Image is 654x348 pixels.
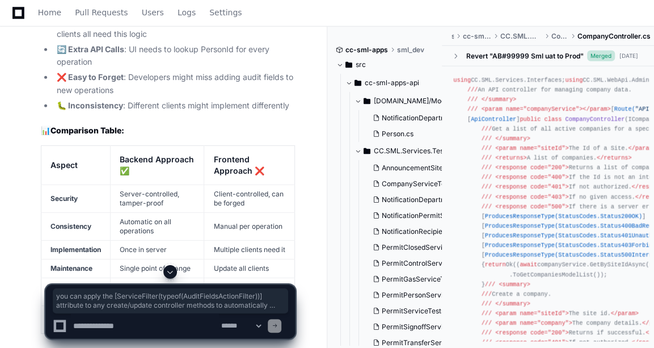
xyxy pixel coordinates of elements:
[482,96,517,103] span: </summary>
[368,176,454,192] button: CompanyServiceTests.cs
[545,116,562,123] span: class
[495,194,568,200] span: <response code="403">
[520,261,537,268] span: await
[583,106,610,112] span: </param>
[50,222,91,230] strong: Consistency
[50,194,78,203] strong: Security
[50,245,101,254] strong: Implementation
[382,163,493,173] span: AnnouncementSiteServiceTests.cs
[635,106,653,112] span: "API"
[50,264,92,272] strong: Maintenance
[355,92,452,110] button: [DOMAIN_NAME]/Models
[495,164,568,171] span: <response code="200">
[209,9,242,16] span: Settings
[382,211,511,220] span: NotificationPermitStatusServiceTests.cs
[345,45,388,54] span: cc-sml-apps
[485,213,642,220] span: ProducesResponseType(StatusCodes.Status200OK)
[368,110,454,126] button: NotificationDepartment.cs
[41,125,295,136] h2: 📊
[56,292,285,310] span: you can apply the [ServiceFilter(typeof(AuditFieldsActionFilter))] attribute to any create/update...
[482,154,492,161] span: ///
[368,255,454,271] button: PermitControlServiceTests.cs
[495,174,568,181] span: <response code="400">
[368,208,454,224] button: NotificationPermitStatusServiceTests.cs
[397,45,424,54] span: sml_dev
[204,185,294,212] td: Client-controlled, can be forged
[142,9,164,16] span: Users
[482,164,492,171] span: ///
[57,100,123,110] strong: 🐛 Inconsistency
[57,44,124,54] strong: 🔄 Extra API Calls
[365,78,419,87] span: cc-sml-apps-api
[41,145,111,185] th: Aspect
[382,243,476,252] span: PermitClosedServiceTests.cs
[356,60,366,69] span: src
[482,135,492,142] span: ///
[364,94,370,108] svg: Directory
[467,86,632,93] span: An API controller for managing company data.
[566,116,625,123] span: CompanyController
[495,183,568,190] span: <response code="401">
[482,106,583,112] span: <param name="companyService">
[364,144,370,158] svg: Directory
[467,86,478,93] span: ///
[53,15,295,41] li: : Admin UI, Mobile app, future clients all need this logic
[382,129,414,139] span: Person.cs
[111,212,204,240] td: Automatic on all operations
[495,203,568,210] span: <response code="500">
[467,106,478,112] span: ///
[482,194,492,200] span: ///
[368,126,454,142] button: Person.cs
[368,240,454,255] button: PermitClosedServiceTests.cs
[500,32,542,41] span: CC.SML.WebApi.Admin
[482,183,492,190] span: ///
[482,174,492,181] span: ///
[204,212,294,240] td: Manual per operation
[482,203,492,210] span: ///
[50,125,124,135] strong: Comparison Table:
[382,259,478,268] span: PermitControlServiceTests.cs
[495,145,568,152] span: <param name="siteId">
[345,74,443,92] button: cc-sml-apps-api
[111,240,204,259] td: Once in server
[597,154,632,161] span: </returns>
[355,142,452,160] button: CC.SML.Services.Tests/Services
[485,261,506,268] span: return
[53,71,295,97] li: : Developers might miss adding audit fields to new operations
[336,56,434,74] button: src
[619,52,638,60] div: [DATE]
[587,51,615,61] span: Merged
[451,32,453,41] span: src
[471,116,516,123] span: ApiController
[368,192,454,208] button: NotificationDepartmentServiceTests.cs
[368,160,454,176] button: AnnouncementSiteServiceTests.cs
[345,58,352,72] svg: Directory
[382,195,508,204] span: NotificationDepartmentServiceTests.cs
[178,9,196,16] span: Logs
[520,116,541,123] span: public
[204,259,294,278] td: Update all clients
[111,259,204,278] td: Single point of change
[463,32,491,41] span: cc-sml-apps-api
[382,227,499,236] span: NotificationRecipientServiceTests.cs
[374,146,452,156] span: CC.SML.Services.Tests/Services
[482,154,632,161] span: A list of companies.
[482,145,492,152] span: ///
[466,52,583,61] div: Revert "AB#99999 Sml uat to Prod"
[495,135,530,142] span: </summary>
[53,99,295,112] li: : Different clients might implement differently
[38,9,61,16] span: Home
[204,240,294,259] td: Multiple clients need it
[204,145,294,185] th: Frontend Approach ❌
[453,77,471,83] span: using
[382,114,466,123] span: NotificationDepartment.cs
[57,72,124,82] strong: ❌ Easy to Forget
[355,76,361,90] svg: Directory
[551,32,568,41] span: Controllers
[577,32,651,41] span: CompanyController.cs
[75,9,128,16] span: Pull Requests
[374,97,452,106] span: [DOMAIN_NAME]/Models
[111,185,204,212] td: Server-controlled, tamper-proof
[111,145,204,185] th: Backend Approach ✅
[482,125,492,132] span: ///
